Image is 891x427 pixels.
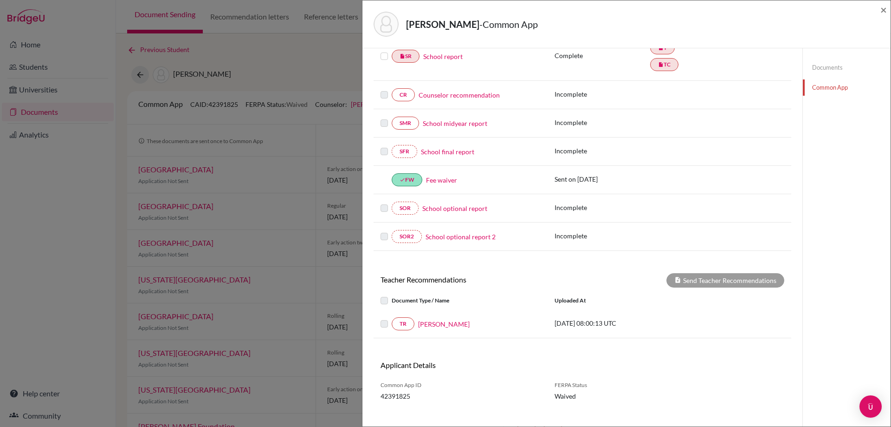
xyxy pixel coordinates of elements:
a: School final report [421,147,474,157]
p: Complete [555,51,650,60]
a: School optional report [422,204,487,213]
div: Document Type / Name [374,295,548,306]
a: Common App [803,79,891,96]
a: SOR [392,202,419,215]
i: insert_drive_file [658,62,664,67]
a: School midyear report [423,118,487,128]
a: School optional report 2 [426,232,496,242]
p: Incomplete [555,146,650,156]
p: [DATE] 08:00:13 UTC [555,318,680,328]
button: Close [880,4,887,15]
a: CR [392,88,415,101]
a: SMR [392,117,419,130]
a: [PERSON_NAME] [418,319,470,329]
a: SOR2 [392,230,422,243]
i: done [400,177,405,183]
p: Incomplete [555,89,650,99]
h6: Teacher Recommendations [374,275,582,284]
span: FERPA Status [555,381,645,389]
i: insert_drive_file [400,53,405,59]
a: Counselor recommendation [419,90,500,100]
span: Common App ID [381,381,541,389]
div: Send Teacher Recommendations [666,273,784,288]
span: Waived [555,391,645,401]
a: doneFW [392,173,422,186]
h6: Applicant Details [381,361,575,369]
a: SFR [392,145,417,158]
a: TR [392,317,414,330]
div: Open Intercom Messenger [859,395,882,418]
p: Sent on [DATE] [555,174,650,184]
span: 42391825 [381,391,541,401]
a: insert_drive_fileTC [650,58,678,71]
a: insert_drive_fileSR [392,50,420,63]
strong: [PERSON_NAME] [406,19,479,30]
a: School report [423,52,463,61]
a: Documents [803,59,891,76]
div: Uploaded at [548,295,687,306]
span: × [880,3,887,16]
p: Incomplete [555,118,650,127]
span: - Common App [479,19,538,30]
a: insert_drive_fileT [650,41,675,54]
p: Incomplete [555,203,650,212]
a: Fee waiver [426,175,457,185]
p: Incomplete [555,231,650,241]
